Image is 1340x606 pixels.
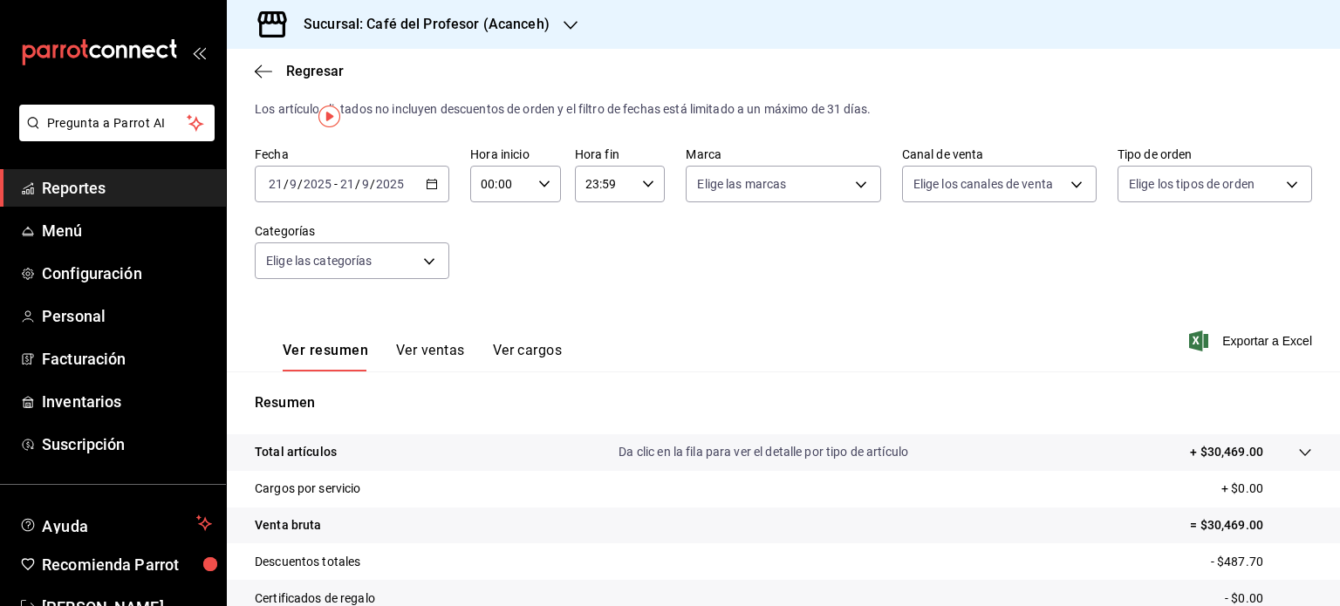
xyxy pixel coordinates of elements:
button: Ver resumen [283,342,368,371]
button: Ver cargos [493,342,563,371]
span: Facturación [42,347,212,371]
span: Elige las marcas [697,175,786,193]
p: + $0.00 [1221,480,1312,498]
span: Elige los canales de venta [913,175,1053,193]
label: Hora inicio [470,148,561,160]
span: Elige las categorías [266,252,373,269]
input: -- [339,177,355,191]
span: Personal [42,304,212,328]
span: Ayuda [42,513,189,534]
label: Hora fin [575,148,666,160]
label: Categorías [255,225,449,237]
span: / [284,177,289,191]
label: Marca [686,148,880,160]
h3: Sucursal: Café del Profesor (Acanceh) [290,14,550,35]
span: Recomienda Parrot [42,553,212,576]
p: - $487.70 [1211,553,1312,571]
span: Reportes [42,176,212,200]
input: ---- [303,177,332,191]
p: Da clic en la fila para ver el detalle por tipo de artículo [619,443,908,461]
span: / [297,177,303,191]
span: - [334,177,338,191]
label: Canal de venta [902,148,1097,160]
a: Pregunta a Parrot AI [12,126,215,145]
div: Los artículos listados no incluyen descuentos de orden y el filtro de fechas está limitado a un m... [255,100,1312,119]
button: Pregunta a Parrot AI [19,105,215,141]
div: navigation tabs [283,342,562,371]
span: Configuración [42,262,212,285]
button: Ver ventas [396,342,465,371]
span: / [370,177,375,191]
span: Inventarios [42,390,212,413]
p: Venta bruta [255,516,321,535]
button: Regresar [255,63,344,79]
img: Tooltip marker [318,106,340,127]
input: -- [268,177,284,191]
p: + $30,469.00 [1190,443,1263,461]
p: Cargos por servicio [255,480,361,498]
input: -- [361,177,370,191]
span: Elige los tipos de orden [1129,175,1255,193]
span: Pregunta a Parrot AI [47,114,188,133]
span: Suscripción [42,432,212,456]
button: open_drawer_menu [192,45,206,59]
p: Resumen [255,392,1312,413]
span: Regresar [286,63,344,79]
p: Total artículos [255,443,337,461]
span: / [355,177,360,191]
input: ---- [375,177,405,191]
p: Descuentos totales [255,553,360,571]
span: Menú [42,219,212,242]
p: = $30,469.00 [1190,516,1312,535]
label: Fecha [255,148,449,160]
label: Tipo de orden [1118,148,1312,160]
button: Exportar a Excel [1193,330,1312,351]
input: -- [289,177,297,191]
